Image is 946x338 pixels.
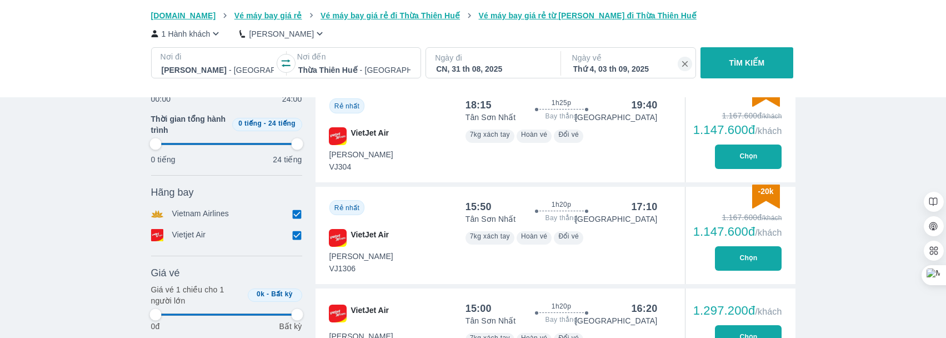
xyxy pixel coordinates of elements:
span: /khách [755,228,782,237]
button: 1 Hành khách [151,28,222,39]
p: [GEOGRAPHIC_DATA] [575,315,657,326]
img: VJ [329,305,347,322]
div: 1.147.600đ [693,123,782,137]
span: Hoàn vé [521,131,548,138]
span: 1h20p [552,200,571,209]
div: 15:00 [466,302,492,315]
img: VJ [329,229,347,247]
span: 0k [257,290,264,298]
span: Rẻ nhất [334,102,359,110]
span: Đổi vé [558,232,579,240]
span: VJ1306 [329,263,393,274]
div: CN, 31 th 08, 2025 [436,63,548,74]
button: [PERSON_NAME] [239,28,326,39]
p: [GEOGRAPHIC_DATA] [575,213,657,225]
span: VietJet Air [351,305,389,322]
span: [PERSON_NAME] [329,149,393,160]
span: VJ304 [329,161,393,172]
div: 1.297.200đ [693,304,782,317]
p: Tân Sơn Nhất [466,315,516,326]
button: TÌM KIẾM [700,47,793,78]
div: 16:20 [631,302,657,315]
button: Chọn [715,246,782,271]
span: Vé máy bay giá rẻ đi Thừa Thiên Huế [321,11,460,20]
p: [PERSON_NAME] [249,28,314,39]
div: 1.167.600đ [693,110,782,121]
p: 0đ [151,321,160,332]
p: 00:00 [151,93,171,105]
p: 24 tiếng [273,154,302,165]
img: VJ [329,127,347,145]
span: /khách [755,307,782,316]
span: 1h25p [552,98,571,107]
span: - [267,290,269,298]
span: Rẻ nhất [334,204,359,212]
p: [GEOGRAPHIC_DATA] [575,112,657,123]
p: Giá vé 1 chiều cho 1 người lớn [151,284,243,306]
p: 0 tiếng [151,154,176,165]
span: 1h20p [552,302,571,311]
p: 24:00 [282,93,302,105]
span: 24 tiếng [268,120,296,127]
p: Nơi đến [297,51,412,62]
span: VietJet Air [351,229,389,247]
button: Chọn [715,145,782,169]
span: [PERSON_NAME] [329,251,393,262]
div: 15:50 [466,200,492,213]
p: Vietjet Air [172,229,206,241]
span: Bất kỳ [271,290,293,298]
span: Hoàn vé [521,232,548,240]
p: Tân Sơn Nhất [466,213,516,225]
nav: breadcrumb [151,10,795,21]
div: 17:10 [631,200,657,213]
p: Ngày đi [435,52,549,63]
div: 1.147.600đ [693,225,782,238]
span: /khách [755,126,782,136]
span: - [264,120,266,127]
div: 18:15 [466,98,492,112]
div: Thứ 4, 03 th 09, 2025 [573,63,685,74]
span: Thời gian tổng hành trình [151,113,228,136]
span: Hãng bay [151,186,194,199]
span: Vé máy bay giá rẻ từ [PERSON_NAME] đi Thừa Thiên Huế [479,11,697,20]
p: Tân Sơn Nhất [466,112,516,123]
p: Vietnam Airlines [172,208,229,220]
p: 1 Hành khách [162,28,211,39]
span: [DOMAIN_NAME] [151,11,216,20]
p: Nơi đi [161,51,275,62]
p: Ngày về [572,52,687,63]
div: 19:40 [631,98,657,112]
span: Đổi vé [558,131,579,138]
span: VietJet Air [351,127,389,145]
span: Giá vé [151,266,180,280]
span: 7kg xách tay [470,131,510,138]
p: TÌM KIẾM [729,57,765,68]
span: 0 tiếng [238,120,262,127]
span: 7kg xách tay [470,232,510,240]
div: 1.167.600đ [693,212,782,223]
span: Vé máy bay giá rẻ [234,11,302,20]
p: Bất kỳ [279,321,302,332]
img: discount [752,185,780,208]
span: -20k [758,187,773,196]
